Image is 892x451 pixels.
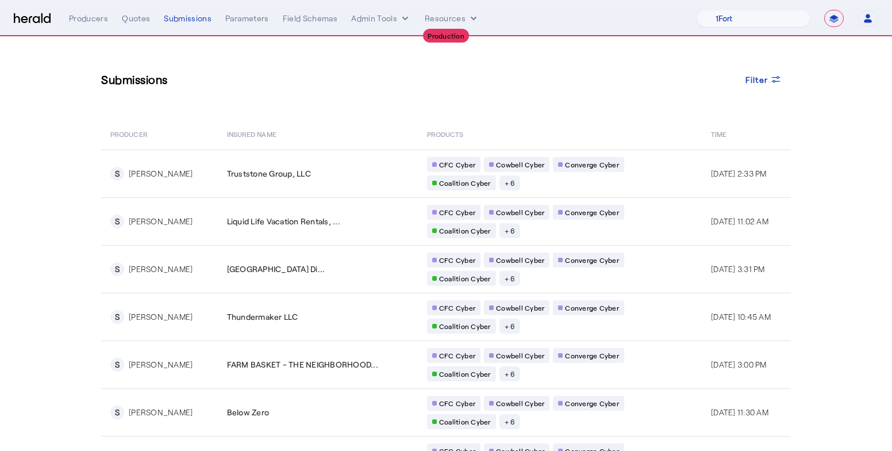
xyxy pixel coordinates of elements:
[283,13,338,24] div: Field Schemas
[565,303,619,312] span: Converge Cyber
[439,160,475,169] span: CFC Cyber
[505,322,516,331] span: + 6
[439,208,475,217] span: CFC Cyber
[164,13,212,24] div: Submissions
[101,71,168,87] h3: Submissions
[439,369,491,379] span: Coalition Cyber
[496,303,544,312] span: Cowbell Cyber
[711,407,768,417] span: [DATE] 11:30 AM
[110,262,124,276] div: S
[129,311,193,323] div: [PERSON_NAME]
[439,255,475,265] span: CFC Cyber
[711,312,771,322] span: [DATE] 10:45 AM
[129,407,193,418] div: [PERSON_NAME]
[439,226,491,235] span: Coalition Cyber
[496,255,544,265] span: Cowbell Cyber
[227,128,276,139] span: Insured Name
[69,13,108,24] div: Producers
[129,263,193,275] div: [PERSON_NAME]
[227,168,311,179] span: Truststone Group, LLC
[227,311,298,323] span: Thundermaker LLC
[110,215,124,228] div: S
[505,178,516,188] span: + 6
[745,74,768,86] span: Filter
[711,264,765,274] span: [DATE] 3:31 PM
[711,169,767,178] span: [DATE] 2:33 PM
[496,399,544,408] span: Cowbell Cyber
[565,255,619,265] span: Converge Cyber
[439,399,475,408] span: CFC Cyber
[439,322,491,331] span: Coalition Cyber
[227,263,325,275] span: [GEOGRAPHIC_DATA] Di...
[711,216,768,226] span: [DATE] 11:02 AM
[505,369,516,379] span: + 6
[565,351,619,360] span: Converge Cyber
[425,13,479,24] button: Resources dropdown menu
[565,399,619,408] span: Converge Cyber
[496,208,544,217] span: Cowbell Cyber
[14,13,51,24] img: Herald Logo
[439,417,491,426] span: Coalition Cyber
[129,216,193,227] div: [PERSON_NAME]
[505,417,516,426] span: + 6
[227,216,340,227] span: Liquid Life Vacation Rentals, ...
[110,406,124,419] div: S
[110,358,124,372] div: S
[110,167,124,181] div: S
[225,13,269,24] div: Parameters
[565,208,619,217] span: Converge Cyber
[711,360,767,369] span: [DATE] 3:00 PM
[427,128,464,139] span: PRODUCTS
[496,160,544,169] span: Cowbell Cyber
[439,178,491,188] span: Coalition Cyber
[129,168,193,179] div: [PERSON_NAME]
[505,226,516,235] span: + 6
[711,128,726,139] span: Time
[227,359,378,370] span: FARM BASKET - THE NEIGHBORHOOD...
[110,310,124,324] div: S
[351,13,411,24] button: internal dropdown menu
[227,407,270,418] span: Below Zero
[129,359,193,370] div: [PERSON_NAME]
[496,351,544,360] span: Cowbell Cyber
[423,29,469,43] div: Production
[565,160,619,169] span: Converge Cyber
[505,274,516,283] span: + 6
[439,351,475,360] span: CFC Cyber
[439,303,475,312] span: CFC Cyber
[122,13,150,24] div: Quotes
[110,128,148,139] span: PRODUCER
[736,69,791,90] button: Filter
[439,274,491,283] span: Coalition Cyber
